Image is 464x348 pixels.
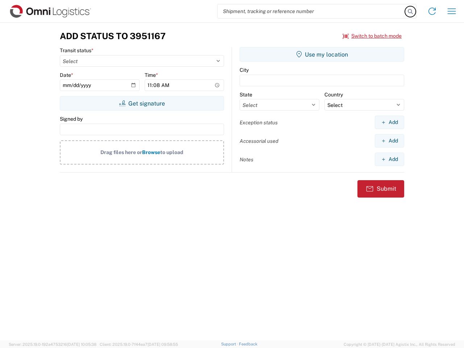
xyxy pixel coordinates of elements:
[60,47,94,54] label: Transit status
[240,119,278,126] label: Exception status
[240,156,253,163] label: Notes
[9,342,96,347] span: Server: 2025.19.0-192a4753216
[67,342,96,347] span: [DATE] 10:05:38
[217,4,405,18] input: Shipment, tracking or reference number
[239,342,257,346] a: Feedback
[240,67,249,73] label: City
[60,31,166,41] h3: Add Status to 3951167
[324,91,343,98] label: Country
[375,153,404,166] button: Add
[60,116,83,122] label: Signed by
[60,72,73,78] label: Date
[100,149,142,155] span: Drag files here or
[60,96,224,111] button: Get signature
[240,91,252,98] label: State
[160,149,183,155] span: to upload
[145,72,158,78] label: Time
[375,116,404,129] button: Add
[240,138,278,144] label: Accessorial used
[148,342,178,347] span: [DATE] 09:58:55
[357,180,404,198] button: Submit
[343,30,402,42] button: Switch to batch mode
[221,342,239,346] a: Support
[100,342,178,347] span: Client: 2025.19.0-7f44ea7
[344,341,455,348] span: Copyright © [DATE]-[DATE] Agistix Inc., All Rights Reserved
[375,134,404,148] button: Add
[240,47,404,62] button: Use my location
[142,149,160,155] span: Browse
